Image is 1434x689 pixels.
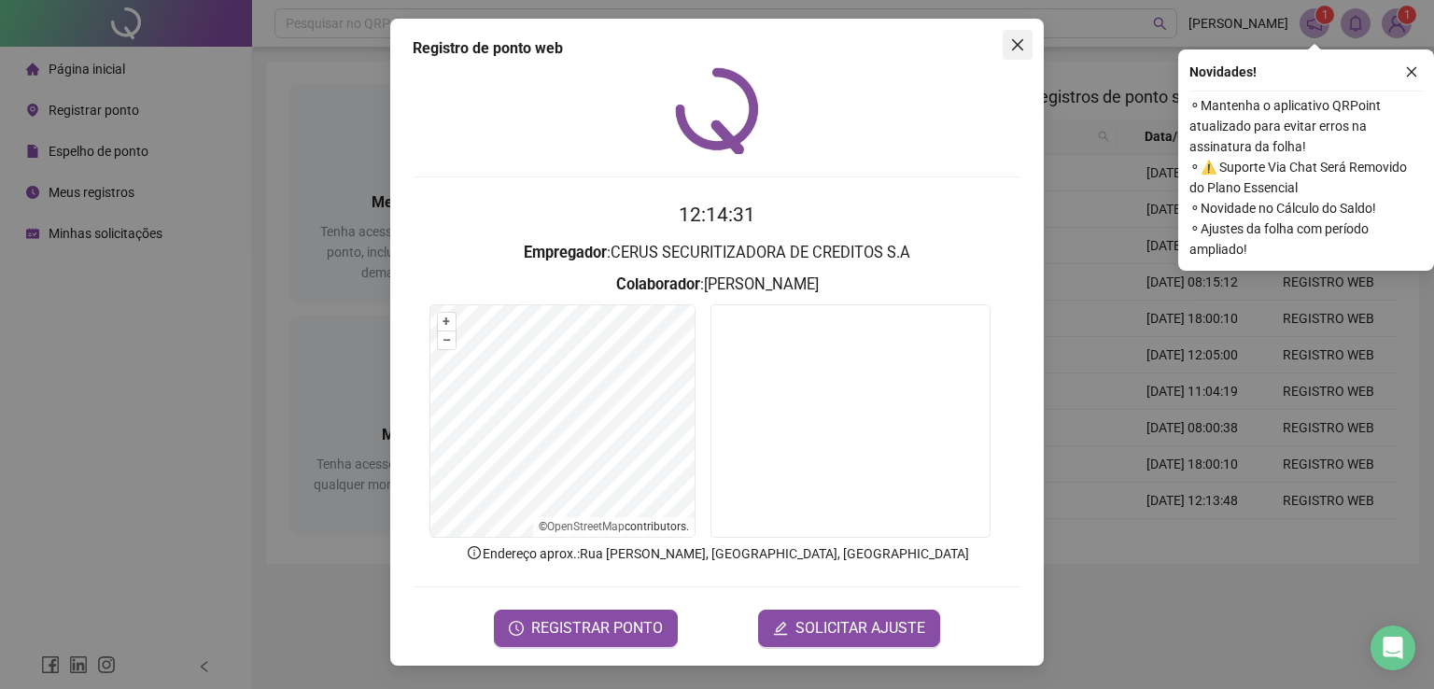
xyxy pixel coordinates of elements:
span: Novidades ! [1189,62,1257,82]
span: ⚬ Ajustes da folha com período ampliado! [1189,218,1423,260]
span: close [1010,37,1025,52]
span: ⚬ Mantenha o aplicativo QRPoint atualizado para evitar erros na assinatura da folha! [1189,95,1423,157]
time: 12:14:31 [679,204,755,226]
a: OpenStreetMap [547,520,625,533]
strong: Empregador [524,244,607,261]
span: close [1405,65,1418,78]
button: editSOLICITAR AJUSTE [758,610,940,647]
span: ⚬ ⚠️ Suporte Via Chat Será Removido do Plano Essencial [1189,157,1423,198]
span: ⚬ Novidade no Cálculo do Saldo! [1189,198,1423,218]
h3: : [PERSON_NAME] [413,273,1021,297]
button: Close [1003,30,1033,60]
span: edit [773,621,788,636]
div: Registro de ponto web [413,37,1021,60]
h3: : CERUS SECURITIZADORA DE CREDITOS S.A [413,241,1021,265]
button: – [438,331,456,349]
div: Open Intercom Messenger [1371,626,1415,670]
span: clock-circle [509,621,524,636]
span: REGISTRAR PONTO [531,617,663,640]
button: + [438,313,456,330]
strong: Colaborador [616,275,700,293]
span: SOLICITAR AJUSTE [795,617,925,640]
button: REGISTRAR PONTO [494,610,678,647]
img: QRPoint [675,67,759,154]
span: info-circle [466,544,483,561]
li: © contributors. [539,520,689,533]
p: Endereço aprox. : Rua [PERSON_NAME], [GEOGRAPHIC_DATA], [GEOGRAPHIC_DATA] [413,543,1021,564]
